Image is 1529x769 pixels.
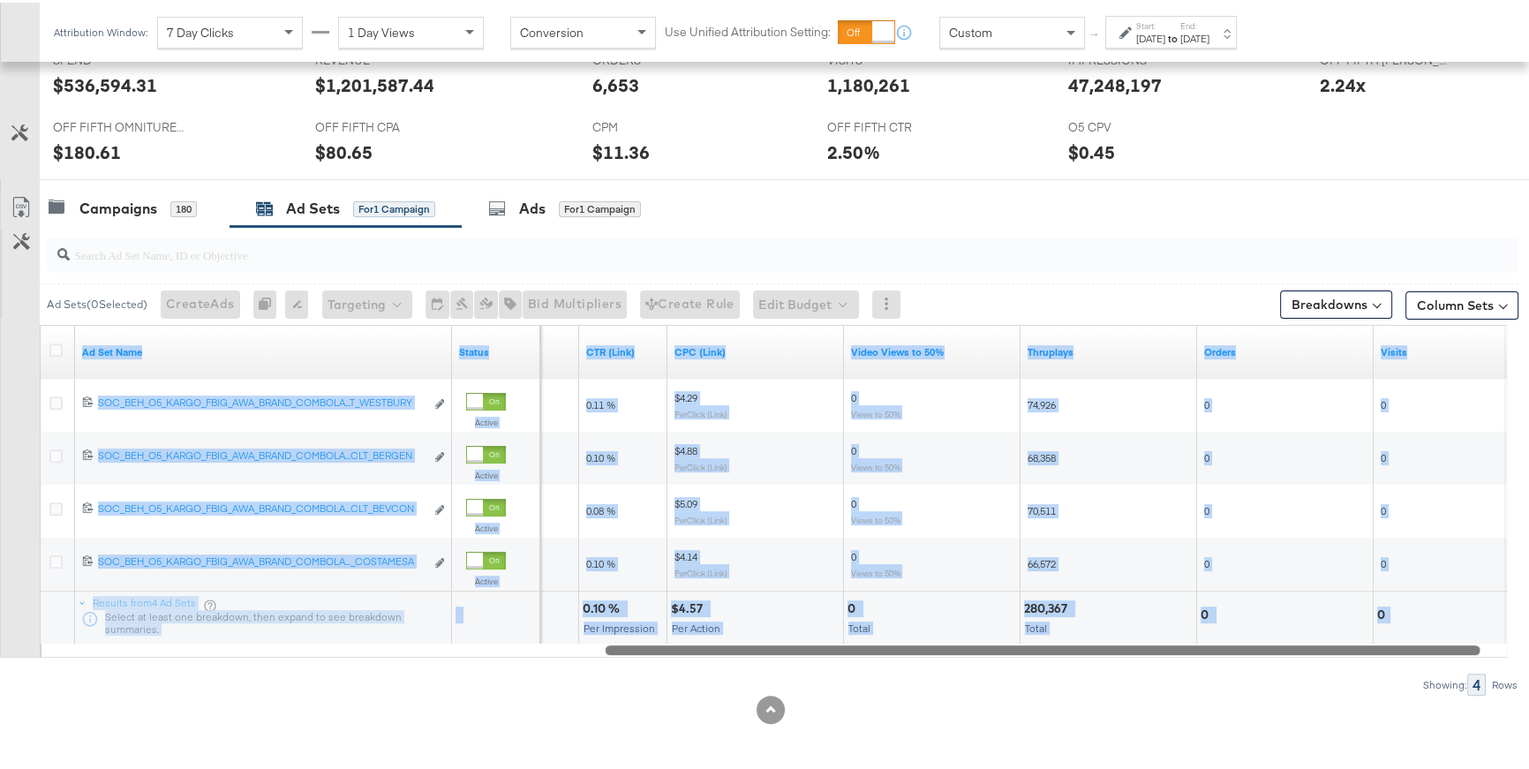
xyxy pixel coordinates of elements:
[466,467,506,479] label: Active
[1028,343,1190,357] a: video_thruplay_watched_actions
[1204,449,1209,462] span: 0
[847,598,861,614] div: 0
[315,70,434,95] div: $1,201,587.44
[82,343,445,357] a: Your Ad Set name.
[674,441,697,455] span: $4.88
[459,343,533,357] a: Shows the current state of your Ad Set.
[466,573,506,584] label: Active
[851,512,900,523] sub: Views to 50%
[1028,396,1056,409] span: 74,926
[583,598,625,614] div: 0.10 %
[1087,30,1103,36] span: ↑
[674,459,727,470] sub: Per Click (Link)
[1204,343,1367,357] a: Omniture Orders
[1405,289,1518,317] button: Column Sets
[1204,501,1209,515] span: 0
[1165,29,1180,42] strong: to
[53,24,148,36] div: Attribution Window:
[1028,449,1056,462] span: 68,358
[1068,137,1115,162] div: $0.45
[47,294,147,310] div: Ad Sets ( 0 Selected)
[1180,29,1209,43] div: [DATE]
[519,196,546,216] div: Ads
[851,388,856,402] span: 0
[1320,70,1366,95] div: 2.24x
[586,501,615,515] span: 0.08 %
[348,22,415,38] span: 1 Day Views
[851,565,900,576] sub: Views to 50%
[53,137,121,162] div: $180.61
[1136,18,1165,29] label: Start:
[674,388,697,402] span: $4.29
[1422,676,1467,689] div: Showing:
[315,117,448,133] span: OFF FIFTH CPA
[98,446,425,464] a: SOC_BEH_O5_KARGO_FBIG_AWA_BRAND_COMBOLA...CLT_BERGEN
[851,494,856,508] span: 0
[592,117,725,133] span: CPM
[1024,598,1073,614] div: 280,367
[520,22,584,38] span: Conversion
[353,199,435,215] div: for 1 Campaign
[826,137,879,162] div: 2.50%
[851,547,856,561] span: 0
[70,228,1385,262] input: Search Ad Set Name, ID or Objective
[1280,288,1392,316] button: Breakdowns
[98,393,425,407] div: SOC_BEH_O5_KARGO_FBIG_AWA_BRAND_COMBOLA...T_WESTBURY
[674,343,837,357] a: The average cost for each link click you've received from your ad.
[592,70,639,95] div: 6,653
[848,619,870,632] span: Total
[315,137,373,162] div: $80.65
[1204,396,1209,409] span: 0
[98,393,425,411] a: SOC_BEH_O5_KARGO_FBIG_AWA_BRAND_COMBOLA...T_WESTBURY
[592,137,650,162] div: $11.36
[586,449,615,462] span: 0.10 %
[1377,604,1390,621] div: 0
[674,512,727,523] sub: Per Click (Link)
[584,619,655,632] span: Per Impression
[949,22,992,38] span: Custom
[851,343,1013,357] a: The number of times your video was viewed to 50% of its length, including views that skipped to t...
[559,199,641,215] div: for 1 Campaign
[674,406,727,417] sub: Per Click (Link)
[1180,18,1209,29] label: End:
[98,499,425,517] a: SOC_BEH_O5_KARGO_FBIG_AWA_BRAND_COMBOLA...CLT_BEVCON
[1028,501,1056,515] span: 70,511
[98,446,425,460] div: SOC_BEH_O5_KARGO_FBIG_AWA_BRAND_COMBOLA...CLT_BERGEN
[1025,619,1047,632] span: Total
[674,547,697,561] span: $4.14
[672,619,720,632] span: Per Action
[851,459,900,470] sub: Views to 50%
[586,343,660,357] a: The number of clicks received on a link in your ad divided by the number of impressions.
[1068,70,1162,95] div: 47,248,197
[851,406,900,417] sub: Views to 50%
[1491,676,1518,689] div: Rows
[826,117,959,133] span: OFF FIFTH CTR
[98,552,425,570] a: SOC_BEH_O5_KARGO_FBIG_AWA_BRAND_COMBOLA..._COSTAMESA
[53,70,157,95] div: $536,594.31
[665,21,831,38] label: Use Unified Attribution Setting:
[674,494,697,508] span: $5.09
[1201,604,1214,621] div: 0
[1381,449,1386,462] span: 0
[826,70,909,95] div: 1,180,261
[98,499,425,513] div: SOC_BEH_O5_KARGO_FBIG_AWA_BRAND_COMBOLA...CLT_BEVCON
[286,196,340,216] div: Ad Sets
[1467,671,1486,693] div: 4
[170,199,197,215] div: 180
[1136,29,1165,43] div: [DATE]
[167,22,234,38] span: 7 Day Clicks
[586,554,615,568] span: 0.10 %
[1028,554,1056,568] span: 66,572
[1068,117,1201,133] span: O5 CPV
[1381,554,1386,568] span: 0
[1381,396,1386,409] span: 0
[98,552,425,566] div: SOC_BEH_O5_KARGO_FBIG_AWA_BRAND_COMBOLA..._COSTAMESA
[1204,554,1209,568] span: 0
[671,598,708,614] div: $4.57
[466,520,506,532] label: Active
[586,396,615,409] span: 0.11 %
[466,414,506,426] label: Active
[53,117,185,133] span: OFF FIFTH OMNITURE AOV
[674,565,727,576] sub: Per Click (Link)
[1381,501,1386,515] span: 0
